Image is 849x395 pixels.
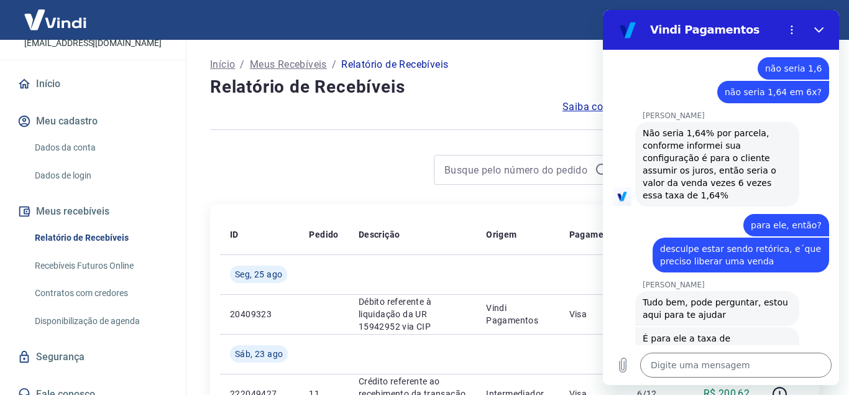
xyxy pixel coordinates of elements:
p: Origem [486,228,516,241]
a: Contratos com credores [30,281,171,306]
a: Dados de login [30,163,171,188]
iframe: Janela de mensagens [603,10,839,385]
a: Meus Recebíveis [250,57,327,72]
p: [EMAIL_ADDRESS][DOMAIN_NAME] [24,37,162,50]
a: Disponibilização de agenda [30,309,171,334]
a: Relatório de Recebíveis [30,225,171,251]
p: Descrição [359,228,400,241]
input: Busque pelo número do pedido [444,160,590,179]
a: Saiba como funciona a programação dos recebimentos [562,100,819,114]
p: Visa [569,308,618,320]
img: Vindi [15,1,96,39]
p: Pagamento [569,228,618,241]
h4: Relatório de Recebíveis [210,75,819,100]
p: Pedido [309,228,338,241]
p: Relatório de Recebíveis [341,57,448,72]
p: 20409323 [230,308,289,320]
span: Sáb, 23 ago [235,348,283,360]
a: Início [210,57,235,72]
button: Sair [789,9,834,32]
button: Meus recebíveis [15,198,171,225]
p: Débito referente à liquidação da UR 15942952 via CIP [359,295,466,333]
p: ID [230,228,239,241]
p: / [332,57,336,72]
p: Vindi Pagamentos [486,302,549,327]
a: Segurança [15,343,171,371]
span: Seg, 25 ago [235,268,282,281]
a: Recebíveis Futuros Online [30,253,171,279]
a: Início [15,70,171,98]
a: Dados da conta [30,135,171,160]
p: / [240,57,244,72]
button: Meu cadastro [15,108,171,135]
